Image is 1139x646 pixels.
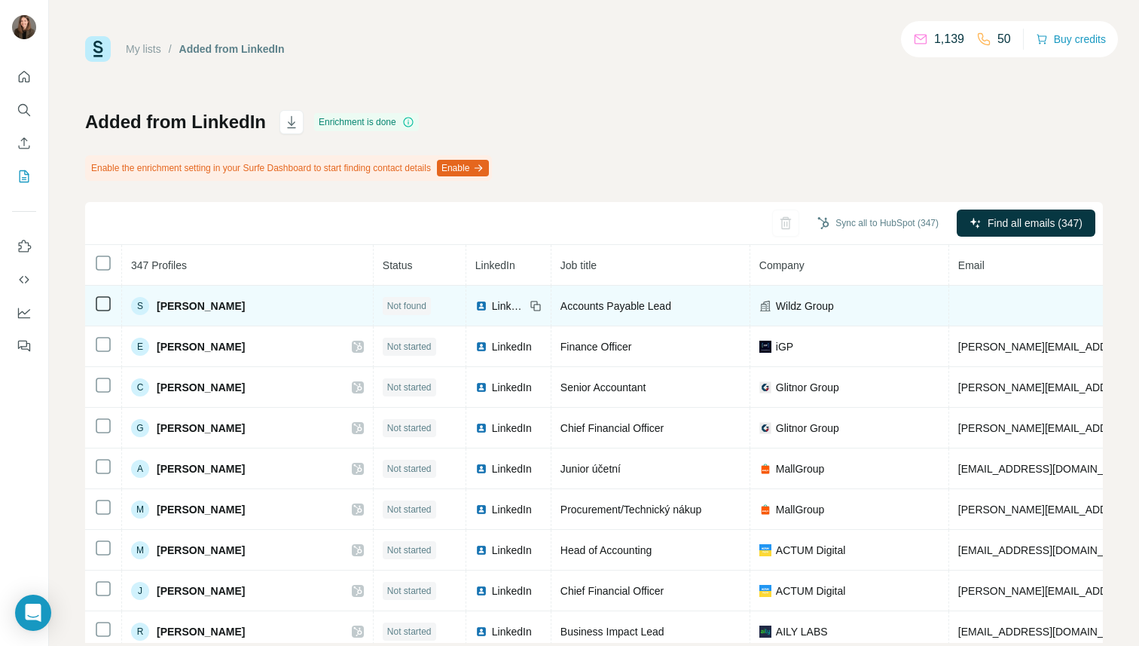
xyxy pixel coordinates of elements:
span: [PERSON_NAME] [157,624,245,639]
span: [EMAIL_ADDRESS][DOMAIN_NAME] [958,463,1137,475]
button: Sync all to HubSpot (347) [807,212,949,234]
span: Not started [387,584,432,598]
img: company-logo [759,626,771,638]
span: LinkedIn [492,380,532,395]
span: [PERSON_NAME] [157,339,245,354]
div: Enrichment is done [314,113,419,131]
span: Finance Officer [560,341,632,353]
div: A [131,460,149,478]
div: C [131,378,149,396]
span: Glitnor Group [776,421,839,436]
button: Buy credits [1036,29,1106,50]
span: LinkedIn [492,543,532,558]
span: Chief Financial Officer [560,585,664,597]
button: Find all emails (347) [957,210,1095,237]
span: Not started [387,543,432,557]
div: Enable the enrichment setting in your Surfe Dashboard to start finding contact details [85,155,492,181]
span: [PERSON_NAME] [157,299,245,314]
span: Not started [387,503,432,516]
span: LinkedIn [475,259,515,271]
span: Job title [560,259,597,271]
span: MallGroup [776,502,825,517]
div: Added from LinkedIn [179,41,285,57]
p: 50 [997,30,1011,48]
button: Dashboard [12,299,36,326]
img: company-logo [759,422,771,434]
span: LinkedIn [492,624,532,639]
span: Chief Financial Officer [560,422,664,434]
span: [PERSON_NAME] [157,502,245,517]
img: LinkedIn logo [475,504,487,516]
p: 1,139 [934,30,964,48]
span: Company [759,259,805,271]
img: company-logo [759,463,771,475]
div: Open Intercom Messenger [15,595,51,631]
img: LinkedIn logo [475,381,487,393]
span: [PERSON_NAME] [157,543,245,558]
button: Search [12,96,36,124]
img: LinkedIn logo [475,544,487,556]
button: Quick start [12,63,36,90]
div: M [131,501,149,519]
img: company-logo [759,381,771,393]
span: Not started [387,625,432,638]
span: LinkedIn [492,461,532,476]
span: Business Impact Lead [560,626,664,638]
li: / [169,41,172,57]
span: [PERSON_NAME] [157,461,245,476]
span: LinkedIn [492,339,532,354]
a: My lists [126,43,161,55]
span: Not found [387,299,426,313]
button: Feedback [12,332,36,360]
div: S [131,297,149,315]
img: LinkedIn logo [475,341,487,353]
span: ACTUM Digital [776,583,846,599]
span: iGP [776,339,793,354]
img: company-logo [759,341,771,353]
span: 347 Profiles [131,259,187,271]
span: Head of Accounting [560,544,652,556]
div: R [131,623,149,641]
span: [EMAIL_ADDRESS][DOMAIN_NAME] [958,544,1137,556]
img: LinkedIn logo [475,422,487,434]
span: [PERSON_NAME] [157,380,245,395]
button: My lists [12,163,36,190]
span: Email [958,259,985,271]
span: Find all emails (347) [988,216,1083,231]
div: J [131,582,149,600]
span: [PERSON_NAME] [157,421,245,436]
span: Procurement/Technický nákup [560,504,702,516]
span: LinkedIn [492,299,525,314]
button: Use Surfe API [12,266,36,293]
span: Wildz Group [776,299,834,314]
h1: Added from LinkedIn [85,110,266,134]
span: AILY LABS [776,624,828,639]
span: LinkedIn [492,502,532,517]
img: Surfe Logo [85,36,111,62]
span: Status [383,259,413,271]
span: Glitnor Group [776,380,839,395]
span: Not started [387,381,432,394]
span: Accounts Payable Lead [560,300,671,312]
button: Enable [437,160,489,176]
button: Use Surfe on LinkedIn [12,233,36,260]
img: company-logo [759,585,771,597]
div: G [131,419,149,437]
img: LinkedIn logo [475,626,487,638]
span: LinkedIn [492,583,532,599]
img: LinkedIn logo [475,585,487,597]
img: company-logo [759,544,771,556]
span: MallGroup [776,461,825,476]
img: LinkedIn logo [475,300,487,312]
span: Not started [387,462,432,476]
span: Senior Accountant [560,381,646,393]
span: ACTUM Digital [776,543,846,558]
span: [EMAIL_ADDRESS][DOMAIN_NAME] [958,626,1137,638]
div: E [131,338,149,356]
div: M [131,541,149,559]
img: company-logo [759,504,771,516]
img: LinkedIn logo [475,463,487,475]
span: Not started [387,421,432,435]
span: LinkedIn [492,421,532,436]
span: Junior účetní [560,463,621,475]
